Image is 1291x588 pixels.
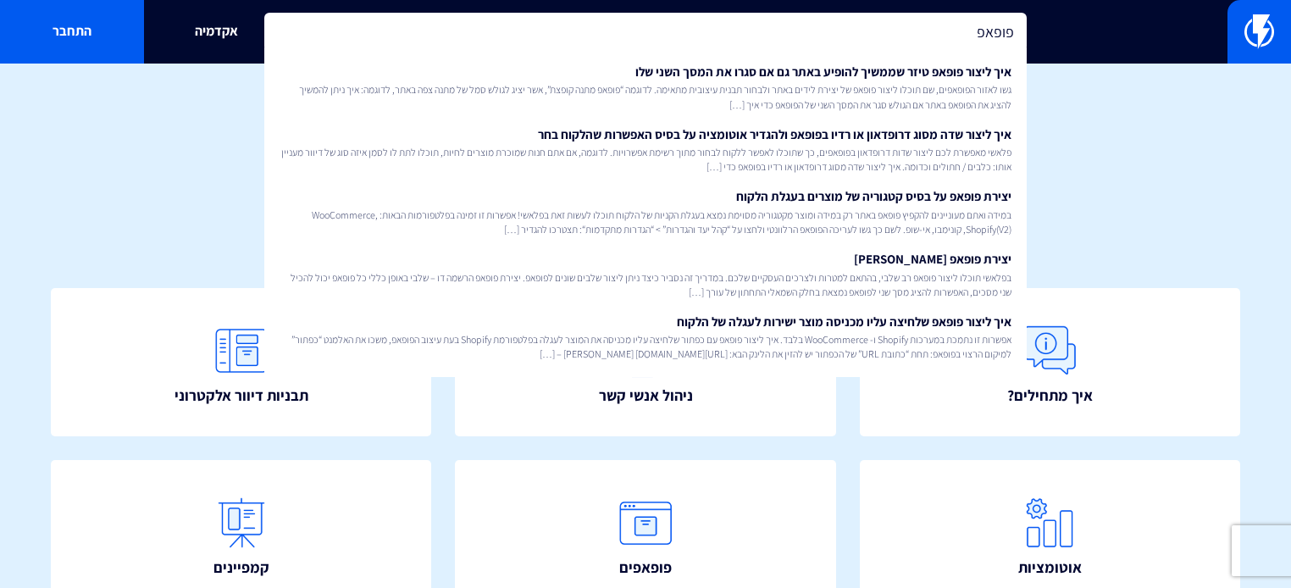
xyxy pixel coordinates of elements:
span: איך מתחילים? [1007,385,1093,407]
input: חיפוש מהיר... [264,13,1027,52]
span: בפלאשי תוכלו ליצור פופאפ רב שלבי, בהתאם למטרות ולצרכים העסקיים שלכם. במדריך זה נסביר כיצד ניתן לי... [280,270,1011,299]
span: גשו לאזור הפופאפים, שם תוכלו ליצור פופאפ של יצירת לידים באתר ולבחור תבנית עיצובית מתאימה. לדוגמה ... [280,82,1011,111]
a: תבניות דיוור אלקטרוני [51,288,431,436]
span: אפשרות זו נתמכת במערכות Shopify ו- WooCommerce בלבד. איך ליצור פופאפ עם כפתור שלחיצה עליו מכניסה ... [280,332,1011,361]
span: ניהול אנשי קשר [599,385,693,407]
span: קמפיינים [213,557,269,579]
span: אוטומציות [1018,557,1082,579]
a: יצירת פופאפ על בסיס קטגוריה של מוצרים בעגלת הלקוחבמידה ואתם מעוניינים להקפיץ פופאפ באתר רק במידה ... [273,180,1018,243]
span: פופאפים [619,557,672,579]
h1: איך אפשר לעזור? [25,123,1266,157]
a: איך ליצור פופאפ טיזר שממשיך להופיע באתר גם אם סגרו את המסך השני שלוגשו לאזור הפופאפים, שם תוכלו ל... [273,56,1018,119]
span: במידה ואתם מעוניינים להקפיץ פופאפ באתר רק במידה ומוצר מקטגוריה מסוימת נמצא בעגלת הקניות של הלקוח ... [280,208,1011,236]
a: איך מתחילים? [860,288,1240,436]
a: יצירת פופאפ [PERSON_NAME]בפלאשי תוכלו ליצור פופאפ רב שלבי, בהתאם למטרות ולצרכים העסקיים שלכם. במד... [273,243,1018,306]
a: איך ליצור פופאפ שלחיצה עליו מכניסה מוצר ישירות לעגלה של הלקוחאפשרות זו נתמכת במערכות Shopify ו- W... [273,306,1018,369]
span: תבניות דיוור אלקטרוני [175,385,308,407]
a: איך ליצור שדה מסוג דרופדאון או רדיו בפופאפ ולהגדיר אוטומציה על בסיס האפשרות שהלקוח בחרפלאשי מאפשר... [273,119,1018,181]
span: פלאשי מאפשרת לכם ליצור שדות דרופדאון בפופאפים, כך שתוכלו לאפשר ללקוח לבחור מתוך רשימת אפשרויות. ל... [280,145,1011,174]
